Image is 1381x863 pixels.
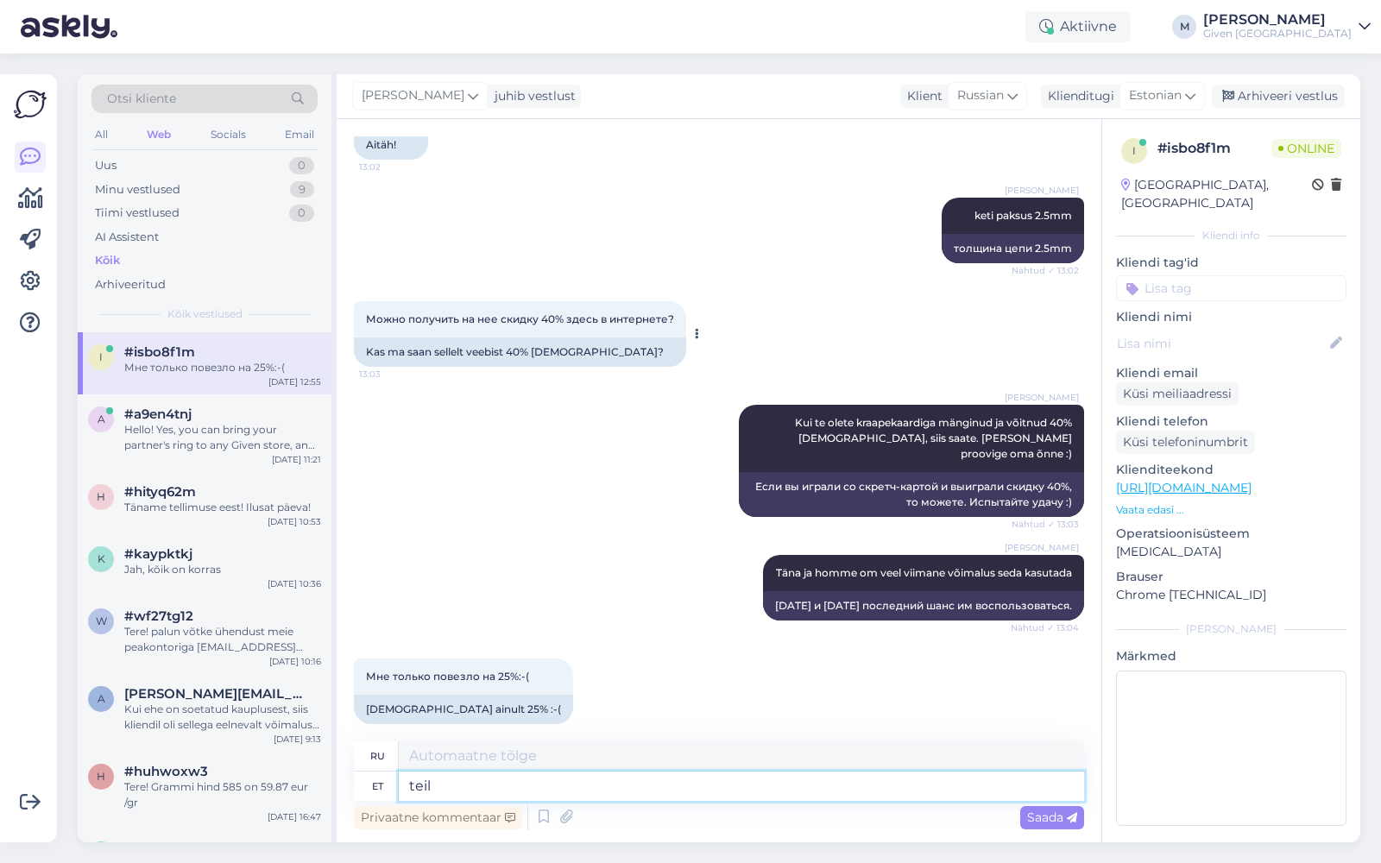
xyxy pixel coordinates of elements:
[289,157,314,174] div: 0
[1116,502,1346,518] p: Vaata edasi ...
[900,87,943,105] div: Klient
[124,686,304,702] span: Anastassia.kostyuchenko@gmail.com
[124,546,192,562] span: #kaypktkj
[1116,228,1346,243] div: Kliendi info
[354,806,522,829] div: Privaatne kommentaar
[95,252,120,269] div: Kõik
[1212,85,1345,108] div: Arhiveeri vestlus
[124,624,321,655] div: Tere! palun võtke ühendust meie peakontoriga [EMAIL_ADDRESS][DOMAIN_NAME]
[1271,139,1341,158] span: Online
[1116,413,1346,431] p: Kliendi telefon
[366,312,674,325] span: Можно получить на нее скидку 40% здесь в интернете?
[488,87,576,105] div: juhib vestlust
[124,702,321,733] div: Kui ehe on soetatud kauplusest, siis kliendil oli sellega eelnevalt võimalus tutvuda, seetõttu ei...
[974,209,1072,222] span: keti paksus 2.5mm
[1157,138,1271,159] div: # isbo8f1m
[1116,275,1346,301] input: Lisa tag
[95,181,180,198] div: Minu vestlused
[96,614,107,627] span: w
[124,344,195,360] span: #isbo8f1m
[1116,254,1346,272] p: Kliendi tag'id
[1005,541,1079,554] span: [PERSON_NAME]
[97,490,105,503] span: h
[776,566,1072,579] span: Täna ja homme om veel viimane võimalus seda kasutada
[143,123,174,146] div: Web
[268,577,321,590] div: [DATE] 10:36
[957,86,1004,105] span: Russian
[1116,621,1346,637] div: [PERSON_NAME]
[1027,809,1077,825] span: Saada
[124,422,321,453] div: Hello! Yes, you can bring your partner's ring to any Given store, and our staff will be able to m...
[269,655,321,668] div: [DATE] 10:16
[1116,461,1346,479] p: Klienditeekond
[124,500,321,515] div: Täname tellimuse eest! Ilusat päeva!
[1203,13,1352,27] div: [PERSON_NAME]
[289,205,314,222] div: 0
[354,337,686,367] div: Kas ma saan sellelt veebist 40% [DEMOGRAPHIC_DATA]?
[167,306,243,322] span: Kõik vestlused
[1116,568,1346,586] p: Brauser
[1116,431,1255,454] div: Küsi telefoninumbrit
[1203,13,1371,41] a: [PERSON_NAME]Given [GEOGRAPHIC_DATA]
[124,406,192,422] span: #a9en4tnj
[366,670,529,683] span: Мне только повезло на 25%:-(
[95,276,166,293] div: Arhiveeritud
[1041,87,1114,105] div: Klienditugi
[1121,176,1312,212] div: [GEOGRAPHIC_DATA], [GEOGRAPHIC_DATA]
[95,205,180,222] div: Tiimi vestlused
[1117,334,1327,353] input: Lisa nimi
[124,764,208,779] span: #huhwoxw3
[124,608,193,624] span: #wf27tg12
[1011,621,1079,634] span: Nähtud ✓ 13:04
[370,741,385,771] div: ru
[1172,15,1196,39] div: M
[281,123,318,146] div: Email
[268,375,321,388] div: [DATE] 12:55
[1116,364,1346,382] p: Kliendi email
[290,181,314,198] div: 9
[98,413,105,425] span: a
[272,453,321,466] div: [DATE] 11:21
[1116,308,1346,326] p: Kliendi nimi
[1005,391,1079,404] span: [PERSON_NAME]
[372,772,383,801] div: et
[97,770,105,783] span: h
[1116,480,1252,495] a: [URL][DOMAIN_NAME]
[107,90,176,108] span: Otsi kliente
[124,779,321,810] div: Tere! Grammi hind 585 on 59.87 eur /gr
[359,368,424,381] span: 13:03
[1129,86,1182,105] span: Estonian
[399,772,1084,801] textarea: teil
[207,123,249,146] div: Socials
[124,484,196,500] span: #hityq62m
[98,552,105,565] span: k
[1203,27,1352,41] div: Given [GEOGRAPHIC_DATA]
[124,841,187,857] span: #6exalvcl
[268,515,321,528] div: [DATE] 10:53
[354,130,428,160] div: Aitäh!
[942,234,1084,263] div: толщина цепи 2.5mm
[14,88,47,121] img: Askly Logo
[98,692,105,705] span: A
[795,416,1075,460] span: Kui te olete kraapekaardiga mänginud ja võitnud 40% [DEMOGRAPHIC_DATA], siis saate. [PERSON_NAME]...
[1116,382,1239,406] div: Küsi meiliaadressi
[268,810,321,823] div: [DATE] 16:47
[1025,11,1131,42] div: Aktiivne
[763,591,1084,620] div: [DATE] и [DATE] последний шанс им воспользоваться.
[1116,543,1346,561] p: [MEDICAL_DATA]
[99,350,103,363] span: i
[1012,264,1079,277] span: Nähtud ✓ 13:02
[91,123,111,146] div: All
[359,161,424,173] span: 13:02
[95,157,117,174] div: Uus
[1012,518,1079,531] span: Nähtud ✓ 13:03
[124,562,321,577] div: Jah, kõik on korras
[95,229,159,246] div: AI Assistent
[1005,184,1079,197] span: [PERSON_NAME]
[274,733,321,746] div: [DATE] 9:13
[359,725,424,738] span: 13:04
[354,695,573,724] div: [DEMOGRAPHIC_DATA] ainult 25% :-(
[739,472,1084,517] div: Если вы играли со скретч-картой и выиграли скидку 40%, то можете. Испытайте удачу :)
[1116,586,1346,604] p: Chrome [TECHNICAL_ID]
[362,86,464,105] span: [PERSON_NAME]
